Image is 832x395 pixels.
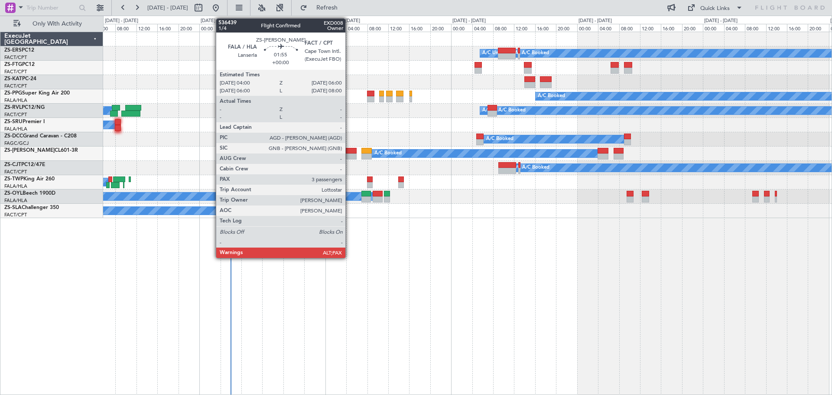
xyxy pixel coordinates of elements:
[482,104,518,117] div: A/C Unavailable
[704,17,738,25] div: [DATE] - [DATE]
[409,24,430,32] div: 16:00
[4,126,27,132] a: FALA/HLA
[262,24,283,32] div: 12:00
[619,24,640,32] div: 08:00
[514,24,535,32] div: 12:00
[10,17,94,31] button: Only With Activity
[577,24,598,32] div: 00:00
[451,24,472,32] div: 00:00
[522,161,549,174] div: A/C Booked
[766,24,787,32] div: 12:00
[283,24,304,32] div: 16:00
[4,162,21,167] span: ZS-CJT
[472,24,493,32] div: 04:00
[4,191,23,196] span: ZS-OYL
[640,24,661,32] div: 12:00
[4,176,23,182] span: ZS-TWP
[4,48,34,53] a: ZS-ERSPC12
[157,24,178,32] div: 16:00
[296,1,348,15] button: Refresh
[4,119,45,124] a: ZS-SRUPremier I
[4,91,22,96] span: ZS-PPG
[4,97,27,104] a: FALA/HLA
[682,24,703,32] div: 20:00
[538,90,565,103] div: A/C Booked
[221,24,241,32] div: 04:00
[4,176,55,182] a: ZS-TWPKing Air 260
[4,105,45,110] a: ZS-RVLPC12/NG
[346,24,367,32] div: 04:00
[4,162,45,167] a: ZS-CJTPC12/47E
[199,24,220,32] div: 00:00
[367,24,388,32] div: 08:00
[325,24,346,32] div: 00:00
[598,24,619,32] div: 04:00
[179,24,199,32] div: 20:00
[304,24,325,32] div: 20:00
[430,24,451,32] div: 20:00
[4,69,27,75] a: FACT/CPT
[700,4,730,13] div: Quick Links
[147,4,188,12] span: [DATE] - [DATE]
[724,24,745,32] div: 04:00
[4,191,55,196] a: ZS-OYLBeech 1900D
[94,24,115,32] div: 04:00
[4,134,23,139] span: ZS-DCC
[578,17,612,25] div: [DATE] - [DATE]
[115,24,136,32] div: 08:00
[556,24,577,32] div: 20:00
[808,24,829,32] div: 20:00
[105,17,138,25] div: [DATE] - [DATE]
[4,105,22,110] span: ZS-RVL
[4,205,22,210] span: ZS-SLA
[493,24,514,32] div: 08:00
[4,205,59,210] a: ZS-SLAChallenger 350
[482,47,518,60] div: A/C Unavailable
[4,119,23,124] span: ZS-SRU
[136,24,157,32] div: 12:00
[683,1,747,15] button: Quick Links
[486,133,513,146] div: A/C Booked
[241,24,262,32] div: 08:00
[4,54,27,61] a: FACT/CPT
[745,24,766,32] div: 08:00
[452,17,486,25] div: [DATE] - [DATE]
[4,169,27,175] a: FACT/CPT
[4,140,29,147] a: FAGC/GCJ
[661,24,682,32] div: 16:00
[4,62,35,67] a: ZS-FTGPC12
[522,47,549,60] div: A/C Booked
[23,21,91,27] span: Only With Activity
[4,148,55,153] span: ZS-[PERSON_NAME]
[498,104,526,117] div: A/C Booked
[787,24,808,32] div: 16:00
[4,48,22,53] span: ZS-ERS
[4,183,27,189] a: FALA/HLA
[4,134,77,139] a: ZS-DCCGrand Caravan - C208
[201,17,234,25] div: [DATE] - [DATE]
[4,62,22,67] span: ZS-FTG
[4,91,70,96] a: ZS-PPGSuper King Air 200
[4,111,27,118] a: FACT/CPT
[4,212,27,218] a: FACT/CPT
[4,76,36,82] a: ZS-KATPC-24
[4,148,78,153] a: ZS-[PERSON_NAME]CL601-3R
[374,147,402,160] div: A/C Booked
[4,197,27,204] a: FALA/HLA
[327,17,360,25] div: [DATE] - [DATE]
[309,5,345,11] span: Refresh
[26,1,76,14] input: Trip Number
[4,83,27,89] a: FACT/CPT
[4,76,22,82] span: ZS-KAT
[388,24,409,32] div: 12:00
[703,24,724,32] div: 00:00
[535,24,556,32] div: 16:00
